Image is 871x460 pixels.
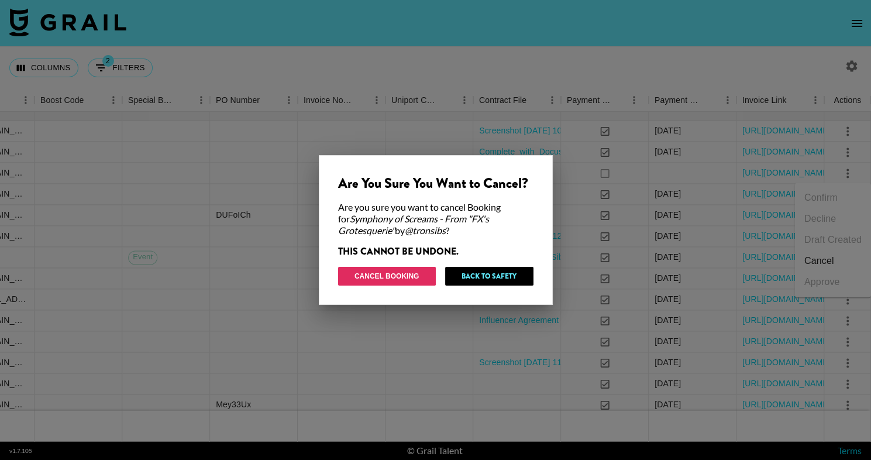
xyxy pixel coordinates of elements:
[405,225,446,236] em: @ tronsibs
[338,213,489,236] em: Symphony of Screams - From "FX's Grotesquerie"
[338,246,533,258] div: THIS CANNOT BE UNDONE.
[338,267,436,286] button: Cancel Booking
[445,267,533,286] button: Back to Safety
[338,174,533,192] div: Are You Sure You Want to Cancel?
[338,201,533,236] div: Are you sure you want to cancel Booking for by ?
